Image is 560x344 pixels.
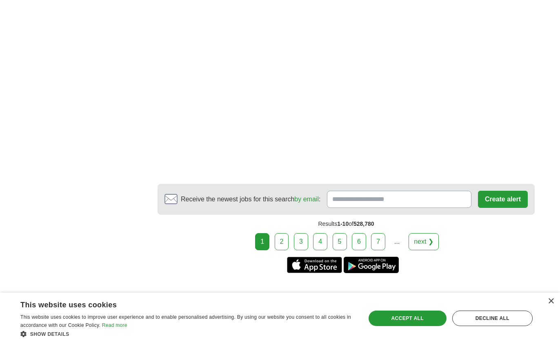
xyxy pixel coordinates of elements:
[409,233,439,250] a: next ❯
[20,298,335,310] div: This website uses cookies
[478,191,528,208] button: Create alert
[275,233,289,250] a: 2
[333,233,347,250] a: 5
[337,221,349,227] span: 1-10
[181,194,320,204] span: Receive the newest jobs for this search :
[313,233,327,250] a: 4
[255,233,269,250] div: 1
[294,196,319,203] a: by email
[369,311,447,326] div: Accept all
[344,257,399,273] a: Get the Android app
[20,314,351,328] span: This website uses cookies to improve user experience and to enable personalised advertising. By u...
[548,298,554,304] div: Close
[389,234,405,250] div: ...
[353,221,374,227] span: 528,780
[158,215,535,233] div: Results of
[294,233,308,250] a: 3
[452,311,533,326] div: Decline all
[30,331,69,337] span: Show details
[20,330,355,338] div: Show details
[287,257,342,273] a: Get the iPhone app
[371,233,385,250] a: 7
[102,322,127,328] a: Read more, opens a new window
[352,233,366,250] a: 6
